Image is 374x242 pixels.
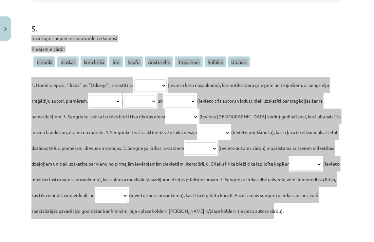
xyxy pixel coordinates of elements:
[145,56,173,67] span: Aristotelis
[175,56,203,67] span: Trojas karš
[31,12,343,33] h1: 5 .
[109,56,123,67] span: liru
[4,27,7,31] img: icon-close-lesson-0947bae3869378f0d4975bcd49f059093ad1ed9edebbc8119c70593378902aed.svg
[31,35,343,42] p: Ievietojiet nepieciešamo vārdu teikumos:
[31,82,329,104] span: (ievieto karu nosaukumu), kas notika starp grieķiem un trojiešiem. 2. Sengrieķu traģēdiju autori,...
[31,161,340,198] span: (ievieto mūzikas instrumenta nosaukumu), kas sniedza muzikālu pavadījumu dzejas priekšnesumam. 7....
[158,98,163,104] span: un
[31,82,133,88] span: 1. Homēra eposi, “Iliāda” un “Odiseja”, ir saistīti ar
[57,56,79,67] span: maskas
[125,56,143,67] span: Sapfo
[122,98,123,104] span: ,
[31,192,318,214] span: (ievieto žanra nosaukumu), kas tika izpildīta korī. 8. Pazīstamais sengrieķu lirikas autors, kurš...
[33,56,55,67] span: Eiripīds
[228,56,250,67] span: Dionīsa
[205,56,226,67] span: Sofokls
[31,46,343,52] p: Pieejamie vārdi:
[81,56,107,67] span: koru lirika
